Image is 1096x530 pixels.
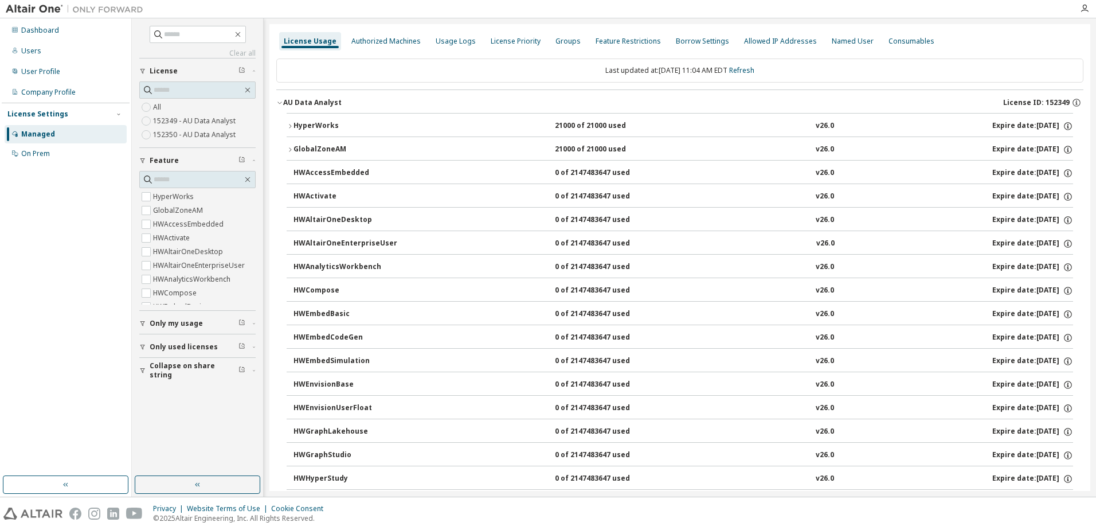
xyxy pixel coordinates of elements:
div: Authorized Machines [351,37,421,46]
span: Collapse on share string [150,361,238,380]
div: 0 of 2147483647 used [555,403,658,414]
div: HWEmbedBasic [293,309,397,319]
button: Feature [139,148,256,173]
img: facebook.svg [69,508,81,520]
div: Usage Logs [436,37,476,46]
div: Expire date: [DATE] [992,356,1073,367]
div: License Priority [491,37,541,46]
div: HWAltairOneEnterpriseUser [293,239,397,249]
div: v26.0 [816,192,834,202]
div: Expire date: [DATE] [992,403,1073,414]
button: AU Data AnalystLicense ID: 152349 [276,90,1083,115]
span: License ID: 152349 [1003,98,1070,107]
div: Consumables [888,37,934,46]
div: v26.0 [816,309,834,319]
button: HWAccessEmbedded0 of 2147483647 usedv26.0Expire date:[DATE] [293,161,1073,186]
div: Users [21,46,41,56]
div: Expire date: [DATE] [992,286,1073,296]
div: 21000 of 21000 used [555,145,658,155]
div: v26.0 [816,474,834,484]
div: Expire date: [DATE] [992,168,1073,178]
a: Clear all [139,49,256,58]
button: HWEmbedSimulation0 of 2147483647 usedv26.0Expire date:[DATE] [293,349,1073,374]
div: Last updated at: [DATE] 11:04 AM EDT [276,59,1083,83]
div: Expire date: [DATE] [992,450,1073,461]
span: Clear filter [238,319,245,328]
span: Clear filter [238,342,245,352]
button: HWAltairOneDesktop0 of 2147483647 usedv26.0Expire date:[DATE] [293,208,1073,233]
div: 0 of 2147483647 used [555,168,658,178]
div: HWAltairOneDesktop [293,215,397,225]
label: HWEmbedBasic [153,300,207,314]
div: Expire date: [DATE] [992,192,1073,202]
div: 0 of 2147483647 used [555,356,658,367]
div: Expire date: [DATE] [992,380,1073,390]
button: GlobalZoneAM21000 of 21000 usedv26.0Expire date:[DATE] [287,137,1073,162]
div: v26.0 [816,356,834,367]
div: Website Terms of Use [187,504,271,513]
button: HWEmbedCodeGen0 of 2147483647 usedv26.0Expire date:[DATE] [293,325,1073,350]
div: v26.0 [816,121,834,131]
div: Managed [21,130,55,139]
button: HWEnvisionUserFloat0 of 2147483647 usedv26.0Expire date:[DATE] [293,396,1073,421]
div: 0 of 2147483647 used [555,239,658,249]
label: HWActivate [153,231,192,245]
span: License [150,67,178,76]
div: GlobalZoneAM [293,145,397,155]
div: HWEmbedCodeGen [293,333,397,343]
img: youtube.svg [126,508,143,520]
div: v26.0 [816,262,834,272]
div: v26.0 [816,145,834,155]
img: instagram.svg [88,508,100,520]
div: 0 of 2147483647 used [555,474,658,484]
div: HWAccessEmbedded [293,168,397,178]
div: AU Data Analyst [283,98,342,107]
div: Expire date: [DATE] [992,474,1073,484]
div: Expire date: [DATE] [992,145,1073,155]
div: HWEnvisionUserFloat [293,403,397,414]
button: HWActivate0 of 2147483647 usedv26.0Expire date:[DATE] [293,184,1073,209]
div: HWCompose [293,286,397,296]
div: Expire date: [DATE] [992,262,1073,272]
div: 0 of 2147483647 used [555,380,658,390]
div: v26.0 [816,380,834,390]
div: HyperWorks [293,121,397,131]
div: Expire date: [DATE] [992,121,1073,131]
div: 0 of 2147483647 used [555,427,658,437]
img: altair_logo.svg [3,508,62,520]
label: HWAltairOneEnterpriseUser [153,259,247,272]
p: © 2025 Altair Engineering, Inc. All Rights Reserved. [153,513,330,523]
label: 152349 - AU Data Analyst [153,114,238,128]
div: HWActivate [293,192,397,202]
div: v26.0 [816,168,834,178]
img: Altair One [6,3,149,15]
div: 0 of 2147483647 used [555,286,658,296]
div: Expire date: [DATE] [992,427,1073,437]
div: HWGraphLakehouse [293,427,397,437]
div: v26.0 [816,450,834,461]
div: HWHyperStudy [293,474,397,484]
div: HWAnalyticsWorkbench [293,262,397,272]
div: v26.0 [816,286,834,296]
button: HWGraphStudio0 of 2147483647 usedv26.0Expire date:[DATE] [293,443,1073,468]
div: Named User [832,37,874,46]
label: HWAltairOneDesktop [153,245,225,259]
div: Cookie Consent [271,504,330,513]
div: 21000 of 21000 used [555,121,658,131]
button: HyperWorks21000 of 21000 usedv26.0Expire date:[DATE] [287,114,1073,139]
label: HWAnalyticsWorkbench [153,272,233,286]
div: 0 of 2147483647 used [555,333,658,343]
button: HWHyperStudy0 of 2147483647 usedv26.0Expire date:[DATE] [293,466,1073,492]
button: Only used licenses [139,334,256,360]
div: Expire date: [DATE] [992,239,1073,249]
div: HWGraphStudio [293,450,397,461]
button: Collapse on share string [139,358,256,383]
div: 0 of 2147483647 used [555,192,658,202]
div: v26.0 [816,215,834,225]
div: Company Profile [21,88,76,97]
a: Refresh [729,65,754,75]
div: v26.0 [816,239,835,249]
label: HyperWorks [153,190,196,204]
span: Clear filter [238,67,245,76]
div: 0 of 2147483647 used [555,450,658,461]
